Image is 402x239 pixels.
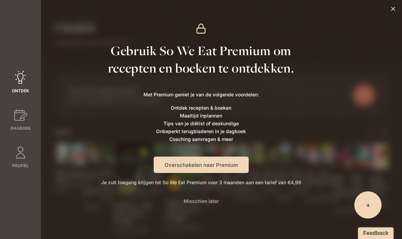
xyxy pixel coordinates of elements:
span: Misschien later [184,198,219,204]
iframe: Ybug feedback widget [355,225,397,239]
li: Onbeperkt terugbladeren in je dagboek [143,127,259,135]
li: Coaching aanvragen & meer [143,135,259,143]
h1: Gebruik So We Eat Premium om recepten en boeken te ontdekken. [106,42,296,77]
p: Met Premium geniet je van de volgende voordelen: [143,91,259,98]
span: Ontdek [12,88,29,94]
span: Profiel [12,163,29,169]
li: Tips van je diëtist of deskundige [143,119,259,127]
span: + [366,200,370,210]
button: Overschakelen naar Premium [154,157,249,173]
li: Maaltijd inplannen [143,112,259,119]
p: Je zult toegang krijgen tot So We Eat Premium voor 3 maanden aan een tarief van €4,99 [101,178,301,186]
li: Ontdek recepten & boeken [143,104,259,112]
span: Dagboek [11,125,31,131]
